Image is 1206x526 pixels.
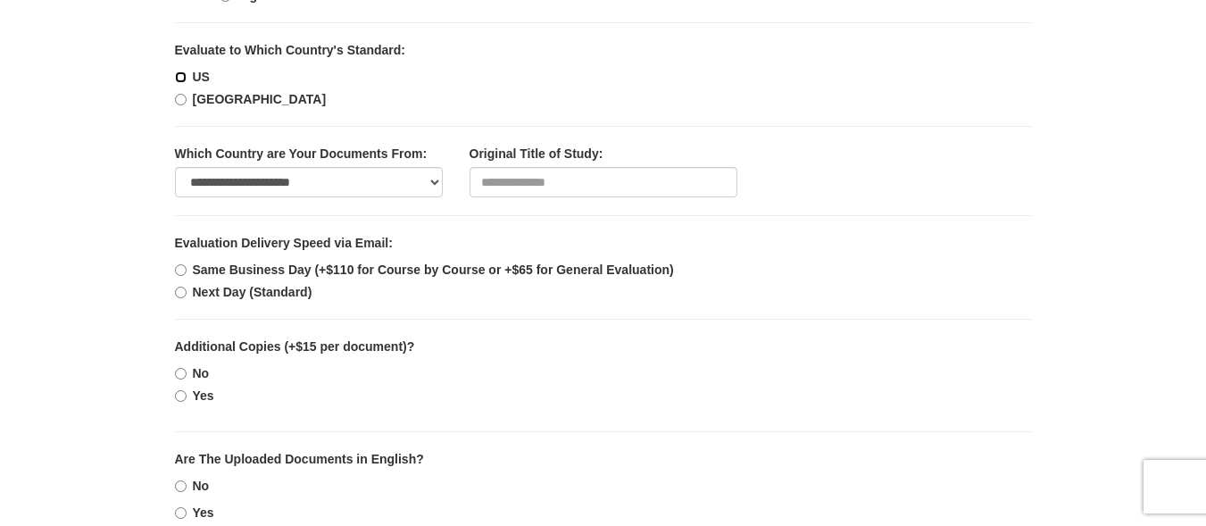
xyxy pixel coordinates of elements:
[193,366,210,380] b: No
[175,368,187,380] input: No
[470,145,603,163] label: Original Title of Study:
[193,285,312,299] b: Next Day (Standard)
[193,505,214,520] b: Yes
[175,480,187,492] input: No
[175,339,415,354] b: Additional Copies (+$15 per document)?
[193,92,327,106] b: [GEOGRAPHIC_DATA]
[193,263,674,277] b: Same Business Day (+$110 for Course by Course or +$65 for General Evaluation)
[175,390,187,402] input: Yes
[175,452,424,466] b: Are The Uploaded Documents in English?
[193,70,210,84] b: US
[193,479,210,493] b: No
[175,71,187,83] input: US
[175,236,393,250] b: Evaluation Delivery Speed via Email:
[175,145,428,163] label: Which Country are Your Documents From:
[175,43,405,57] b: Evaluate to Which Country's Standard:
[175,507,187,519] input: Yes
[193,388,214,403] b: Yes
[175,264,187,276] input: Same Business Day (+$110 for Course by Course or +$65 for General Evaluation)
[175,94,187,105] input: [GEOGRAPHIC_DATA]
[175,287,187,298] input: Next Day (Standard)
